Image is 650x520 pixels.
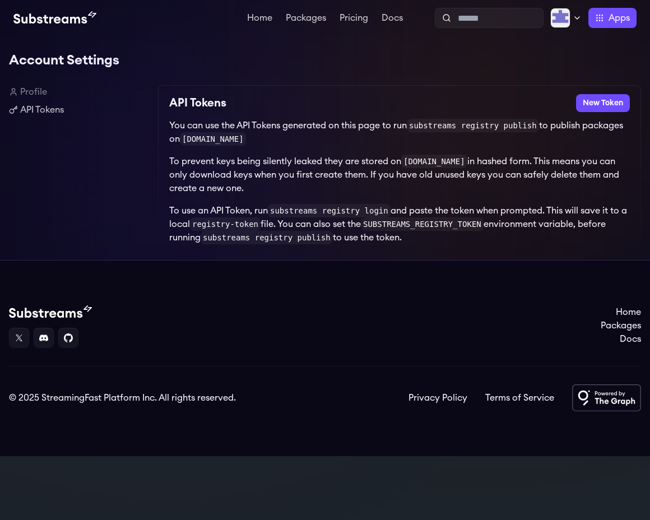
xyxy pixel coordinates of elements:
[407,119,539,132] code: substreams registry publish
[169,155,630,195] p: To prevent keys being silently leaked they are stored on in hashed form. This means you can only ...
[550,8,570,28] img: Profile
[401,155,467,168] code: [DOMAIN_NAME]
[337,13,370,25] a: Pricing
[9,49,641,72] h1: Account Settings
[576,94,630,112] button: New Token
[284,13,328,25] a: Packages
[572,384,641,411] img: Powered by The Graph
[601,332,641,346] a: Docs
[408,391,467,405] a: Privacy Policy
[201,231,333,244] code: substreams registry publish
[601,305,641,319] a: Home
[169,204,630,244] p: To use an API Token, run and paste the token when prompted. This will save it to a local file. Yo...
[601,319,641,332] a: Packages
[190,217,261,231] code: registry-token
[9,85,149,99] a: Profile
[180,132,246,146] code: [DOMAIN_NAME]
[169,119,630,146] p: You can use the API Tokens generated on this page to run to publish packages on
[379,13,405,25] a: Docs
[9,305,92,319] img: Substream's logo
[361,217,484,231] code: SUBSTREAMS_REGISTRY_TOKEN
[169,94,226,112] h2: API Tokens
[9,103,149,117] a: API Tokens
[9,391,236,405] div: © 2025 StreamingFast Platform Inc. All rights reserved.
[609,11,630,25] span: Apps
[245,13,275,25] a: Home
[485,391,554,405] a: Terms of Service
[13,11,96,25] img: Substream's logo
[268,204,391,217] code: substreams registry login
